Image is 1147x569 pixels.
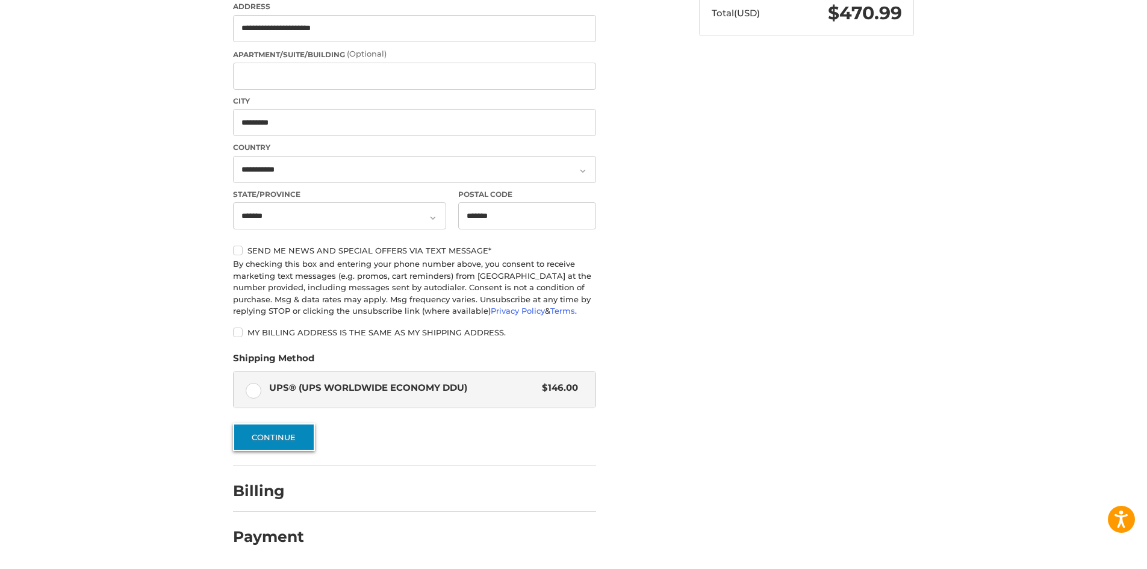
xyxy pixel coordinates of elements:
[233,48,596,60] label: Apartment/Suite/Building
[828,2,902,24] span: $470.99
[233,423,315,451] button: Continue
[233,482,303,500] h2: Billing
[269,381,536,395] span: UPS® (UPS Worldwide Economy DDU)
[233,142,596,153] label: Country
[536,381,578,395] span: $146.00
[233,189,446,200] label: State/Province
[233,328,596,337] label: My billing address is the same as my shipping address.
[233,258,596,317] div: By checking this box and entering your phone number above, you consent to receive marketing text ...
[233,246,596,255] label: Send me news and special offers via text message*
[233,352,314,371] legend: Shipping Method
[233,96,596,107] label: City
[458,189,597,200] label: Postal Code
[233,1,596,12] label: Address
[347,49,387,58] small: (Optional)
[550,306,575,316] a: Terms
[491,306,545,316] a: Privacy Policy
[712,7,760,19] span: Total (USD)
[233,527,304,546] h2: Payment
[1048,536,1147,569] iframe: Google Customer Reviews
